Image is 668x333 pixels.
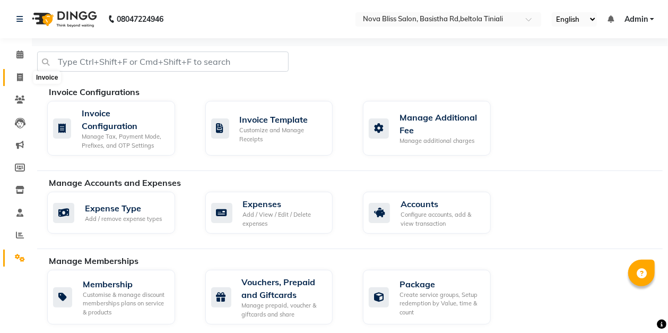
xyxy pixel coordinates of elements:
[242,276,325,301] div: Vouchers, Prepaid and Giftcards
[33,71,60,84] div: Invoice
[240,126,325,143] div: Customize and Manage Receipts
[401,210,482,228] div: Configure accounts, add & view transaction
[243,198,325,210] div: Expenses
[37,52,289,72] input: Type Ctrl+Shift+F or Cmd+Shift+F to search
[82,132,167,150] div: Manage Tax, Payment Mode, Prefixes, and OTP Settings
[240,113,325,126] div: Invoice Template
[205,101,348,156] a: Invoice TemplateCustomize and Manage Receipts
[27,4,100,34] img: logo
[117,4,163,34] b: 08047224946
[400,291,482,317] div: Create service groups, Setup redemption by Value, time & count
[85,202,162,215] div: Expense Type
[82,107,167,132] div: Invoice Configuration
[363,192,505,234] a: AccountsConfigure accounts, add & view transaction
[205,192,348,234] a: ExpensesAdd / View / Edit / Delete expenses
[400,111,482,136] div: Manage Additional Fee
[205,270,348,325] a: Vouchers, Prepaid and GiftcardsManage prepaid, voucher & giftcards and share
[243,210,325,228] div: Add / View / Edit / Delete expenses
[47,101,189,156] a: Invoice ConfigurationManage Tax, Payment Mode, Prefixes, and OTP Settings
[83,278,167,291] div: Membership
[83,291,167,317] div: Customise & manage discount memberships plans on service & products
[363,270,505,325] a: PackageCreate service groups, Setup redemption by Value, time & count
[624,14,648,25] span: Admin
[85,215,162,224] div: Add / remove expense types
[400,278,482,291] div: Package
[401,198,482,210] div: Accounts
[242,301,325,319] div: Manage prepaid, voucher & giftcards and share
[47,270,189,325] a: MembershipCustomise & manage discount memberships plans on service & products
[400,136,482,146] div: Manage additional charges
[47,192,189,234] a: Expense TypeAdd / remove expense types
[363,101,505,156] a: Manage Additional FeeManage additional charges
